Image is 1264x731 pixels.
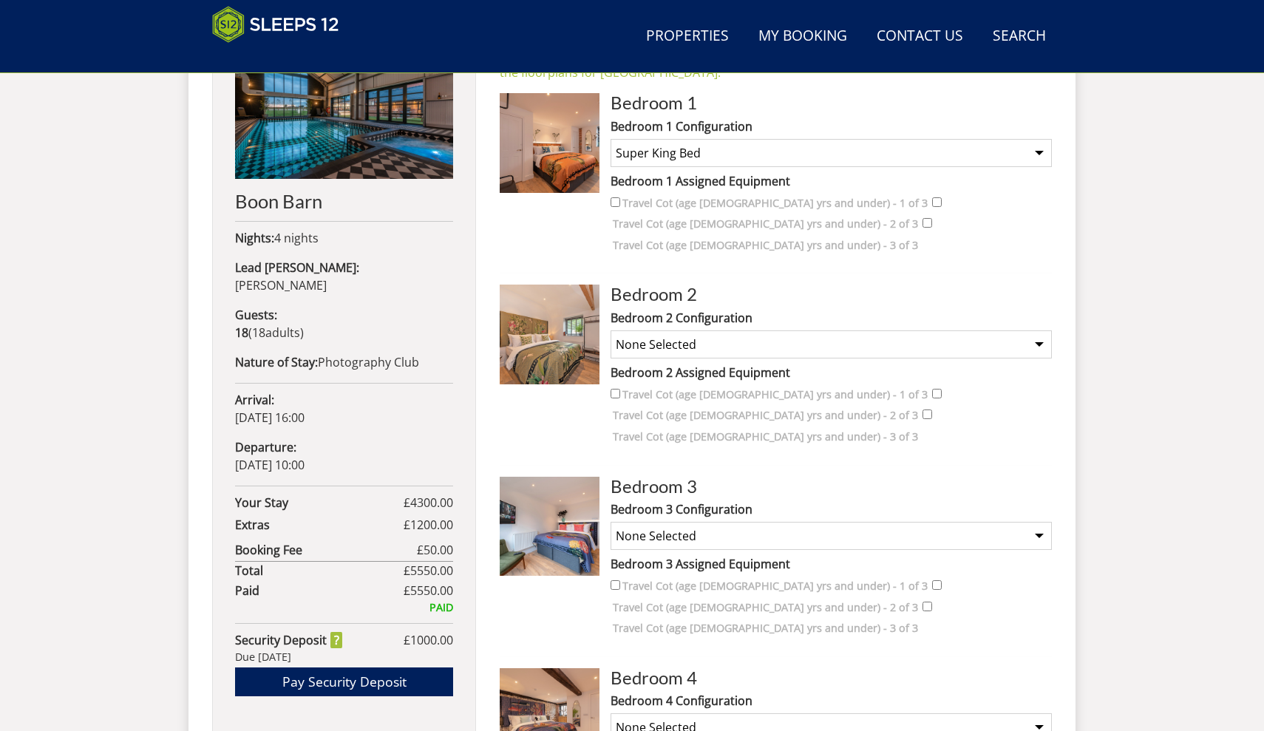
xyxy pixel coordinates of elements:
[613,216,918,232] label: Travel Cot (age [DEMOGRAPHIC_DATA] yrs and under) - 2 of 3
[410,632,453,648] span: 1000.00
[235,259,359,276] strong: Lead [PERSON_NAME]:
[235,541,417,559] strong: Booking Fee
[235,230,274,246] strong: Nights:
[235,392,274,408] strong: Arrival:
[410,494,453,511] span: 4300.00
[611,309,1052,327] label: Bedroom 2 Configuration
[235,649,453,665] div: Due [DATE]
[404,494,453,511] span: £
[611,285,1052,304] h3: Bedroom 2
[752,20,853,53] a: My Booking
[235,38,453,211] a: Boon Barn
[613,407,918,424] label: Travel Cot (age [DEMOGRAPHIC_DATA] yrs and under) - 2 of 3
[611,364,1052,381] label: Bedroom 2 Assigned Equipment
[235,439,296,455] strong: Departure:
[235,277,327,293] span: [PERSON_NAME]
[235,582,404,599] strong: Paid
[235,391,453,426] p: [DATE] 16:00
[987,20,1052,53] a: Search
[500,93,599,192] img: Room Image
[235,324,304,341] span: ( )
[235,667,453,696] a: Pay Security Deposit
[417,541,453,559] span: £
[404,582,453,599] span: £
[404,631,453,649] span: £
[613,429,918,445] label: Travel Cot (age [DEMOGRAPHIC_DATA] yrs and under) - 3 of 3
[235,494,404,511] strong: Your Stay
[235,516,404,534] strong: Extras
[640,20,735,53] a: Properties
[500,285,599,384] img: Room Image
[235,353,453,371] p: Photography Club
[252,324,300,341] span: adult
[613,237,918,254] label: Travel Cot (age [DEMOGRAPHIC_DATA] yrs and under) - 3 of 3
[611,500,1052,518] label: Bedroom 3 Configuration
[611,477,1052,496] h3: Bedroom 3
[871,20,969,53] a: Contact Us
[410,582,453,599] span: 5550.00
[235,324,248,341] strong: 18
[500,477,599,576] img: Room Image
[404,562,453,579] span: £
[613,620,918,636] label: Travel Cot (age [DEMOGRAPHIC_DATA] yrs and under) - 3 of 3
[611,172,1052,190] label: Bedroom 1 Assigned Equipment
[235,631,342,649] strong: Security Deposit
[622,195,928,211] label: Travel Cot (age [DEMOGRAPHIC_DATA] yrs and under) - 1 of 3
[424,542,453,558] span: 50.00
[235,307,277,323] strong: Guests:
[410,562,453,579] span: 5550.00
[410,517,453,533] span: 1200.00
[622,578,928,594] label: Travel Cot (age [DEMOGRAPHIC_DATA] yrs and under) - 1 of 3
[611,93,1052,112] h3: Bedroom 1
[235,562,404,579] strong: Total
[235,599,453,616] div: PAID
[235,38,453,179] img: An image of 'Boon Barn'
[252,324,265,341] span: 18
[611,555,1052,573] label: Bedroom 3 Assigned Equipment
[622,387,928,403] label: Travel Cot (age [DEMOGRAPHIC_DATA] yrs and under) - 1 of 3
[235,354,318,370] strong: Nature of Stay:
[212,6,339,43] img: Sleeps 12
[235,229,453,247] p: 4 nights
[235,438,453,474] p: [DATE] 10:00
[613,599,918,616] label: Travel Cot (age [DEMOGRAPHIC_DATA] yrs and under) - 2 of 3
[404,516,453,534] span: £
[235,191,453,211] h2: Boon Barn
[294,324,300,341] span: s
[611,118,1052,135] label: Bedroom 1 Configuration
[205,52,360,64] iframe: Customer reviews powered by Trustpilot
[611,668,1052,687] h3: Bedroom 4
[611,692,1052,710] label: Bedroom 4 Configuration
